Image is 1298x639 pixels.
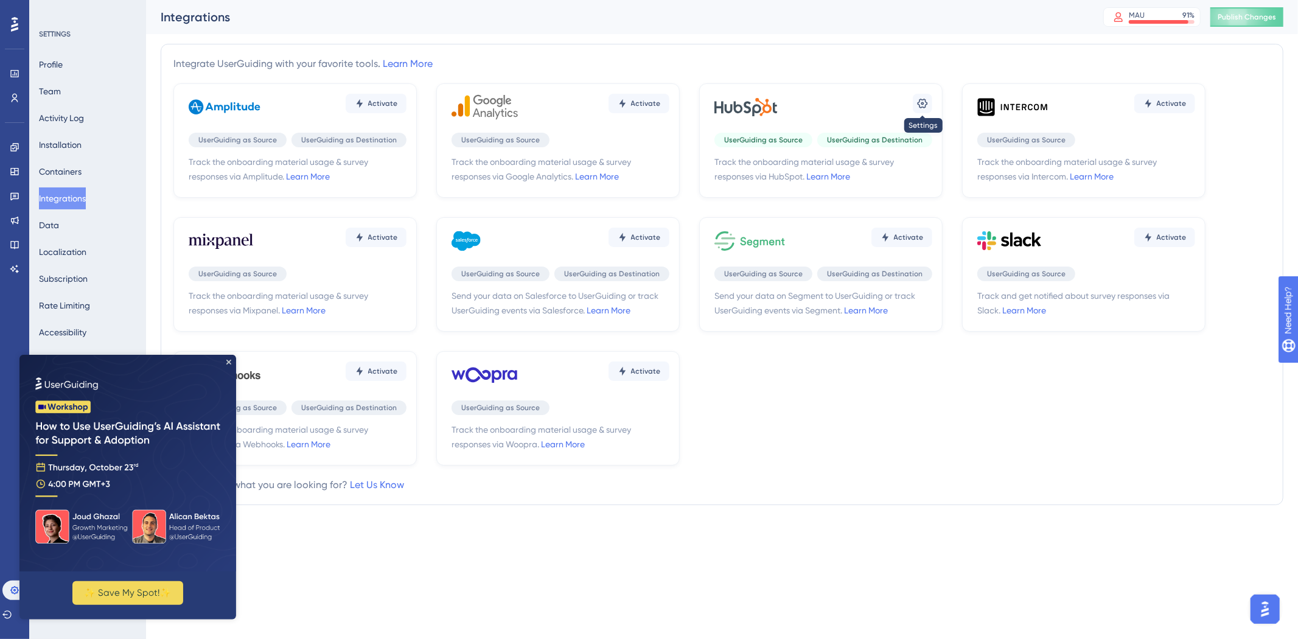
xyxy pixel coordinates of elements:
[173,478,404,492] div: Couldn’t find what you are looking for?
[368,99,398,108] span: Activate
[806,172,850,181] a: Learn More
[1134,94,1195,113] button: Activate
[189,155,406,184] span: Track the onboarding material usage & survey responses via Amplitude.
[844,306,888,315] a: Learn More
[1210,7,1283,27] button: Publish Changes
[346,361,406,381] button: Activate
[631,366,661,376] span: Activate
[39,187,86,209] button: Integrations
[346,228,406,247] button: Activate
[871,228,932,247] button: Activate
[53,226,164,250] button: ✨ Save My Spot!✨
[631,232,661,242] span: Activate
[894,232,924,242] span: Activate
[1002,306,1046,315] a: Learn More
[39,80,61,102] button: Team
[39,321,86,343] button: Accessibility
[346,94,406,113] button: Activate
[714,288,932,318] span: Send your data on Segment to UserGuiding or track UserGuiding events via Segment.
[1157,99,1187,108] span: Activate
[39,107,84,129] button: Activity Log
[575,172,619,181] a: Learn More
[724,269,803,279] span: UserGuiding as Source
[1218,12,1276,22] span: Publish Changes
[198,269,277,279] span: UserGuiding as Source
[368,366,398,376] span: Activate
[1157,232,1187,242] span: Activate
[39,268,88,290] button: Subscription
[301,135,397,145] span: UserGuiding as Destination
[189,422,406,452] span: Track the onboarding material usage & survey responses via Webhooks.
[29,3,76,18] span: Need Help?
[724,135,803,145] span: UserGuiding as Source
[286,172,330,181] a: Learn More
[461,403,540,413] span: UserGuiding as Source
[452,155,669,184] span: Track the onboarding material usage & survey responses via Google Analytics.
[39,54,63,75] button: Profile
[198,403,277,413] span: UserGuiding as Source
[350,479,404,491] a: Let Us Know
[987,135,1066,145] span: UserGuiding as Source
[39,161,82,183] button: Containers
[383,58,433,69] a: Learn More
[282,306,326,315] a: Learn More
[541,439,585,449] a: Learn More
[39,214,59,236] button: Data
[714,155,932,184] span: Track the onboarding material usage & survey responses via HubSpot.
[301,403,397,413] span: UserGuiding as Destination
[173,57,433,71] div: Integrate UserGuiding with your favorite tools.
[587,306,630,315] a: Learn More
[977,155,1195,184] span: Track the onboarding material usage & survey responses via Intercom.
[461,135,540,145] span: UserGuiding as Source
[39,29,138,39] div: SETTINGS
[461,269,540,279] span: UserGuiding as Source
[452,422,669,452] span: Track the onboarding material usage & survey responses via Woopra.
[609,94,669,113] button: Activate
[564,269,660,279] span: UserGuiding as Destination
[609,361,669,381] button: Activate
[827,269,923,279] span: UserGuiding as Destination
[1070,172,1114,181] a: Learn More
[1247,591,1283,627] iframe: UserGuiding AI Assistant Launcher
[39,295,90,316] button: Rate Limiting
[1134,228,1195,247] button: Activate
[189,288,406,318] span: Track the onboarding material usage & survey responses via Mixpanel.
[452,288,669,318] span: Send your data on Salesforce to UserGuiding or track UserGuiding events via Salesforce.
[827,135,923,145] span: UserGuiding as Destination
[977,288,1195,318] span: Track and get notified about survey responses via Slack.
[287,439,330,449] a: Learn More
[39,134,82,156] button: Installation
[631,99,661,108] span: Activate
[39,241,86,263] button: Localization
[198,135,277,145] span: UserGuiding as Source
[1129,10,1145,20] div: MAU
[207,5,212,10] div: Close Preview
[161,9,1073,26] div: Integrations
[368,232,398,242] span: Activate
[1182,10,1195,20] div: 91 %
[609,228,669,247] button: Activate
[987,269,1066,279] span: UserGuiding as Source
